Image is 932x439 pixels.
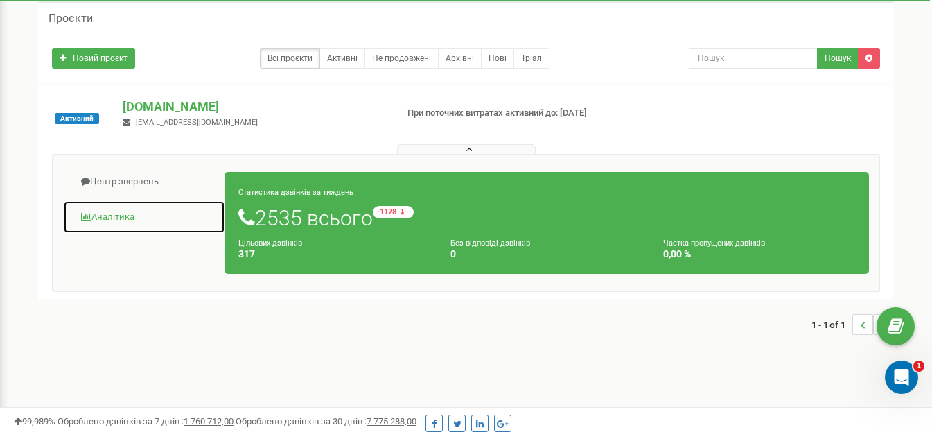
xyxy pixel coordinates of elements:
span: Активний [55,113,99,124]
iframe: Intercom live chat [885,361,918,394]
small: Цільових дзвінків [238,239,302,248]
span: Оброблено дзвінків за 7 днів : [58,416,234,427]
small: Частка пропущених дзвінків [663,239,765,248]
a: Аналiтика [63,200,225,234]
h4: 0 [450,249,642,259]
h1: 2535 всього [238,206,855,230]
span: 1 - 1 of 1 [811,314,852,335]
a: Не продовжені [364,48,439,69]
nav: ... [811,300,894,349]
p: При поточних витратах активний до: [DATE] [407,107,599,120]
u: 1 760 712,00 [184,416,234,427]
u: 7 775 288,00 [367,416,416,427]
a: Всі проєкти [260,48,320,69]
small: Статистика дзвінків за тиждень [238,188,353,197]
small: Без відповіді дзвінків [450,239,530,248]
span: Оброблено дзвінків за 30 днів : [236,416,416,427]
p: [DOMAIN_NAME] [123,98,385,116]
a: Нові [481,48,514,69]
input: Пошук [689,48,818,69]
h4: 0,00 % [663,249,855,259]
span: [EMAIL_ADDRESS][DOMAIN_NAME] [136,118,258,127]
a: Архівні [438,48,482,69]
small: -1178 [373,206,414,218]
a: Тріал [513,48,549,69]
span: 99,989% [14,416,55,427]
h4: 317 [238,249,430,259]
h5: Проєкти [49,12,93,25]
span: 1 [913,361,924,372]
a: Активні [319,48,365,69]
a: Центр звернень [63,165,225,199]
a: Новий проєкт [52,48,135,69]
button: Пошук [817,48,859,69]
